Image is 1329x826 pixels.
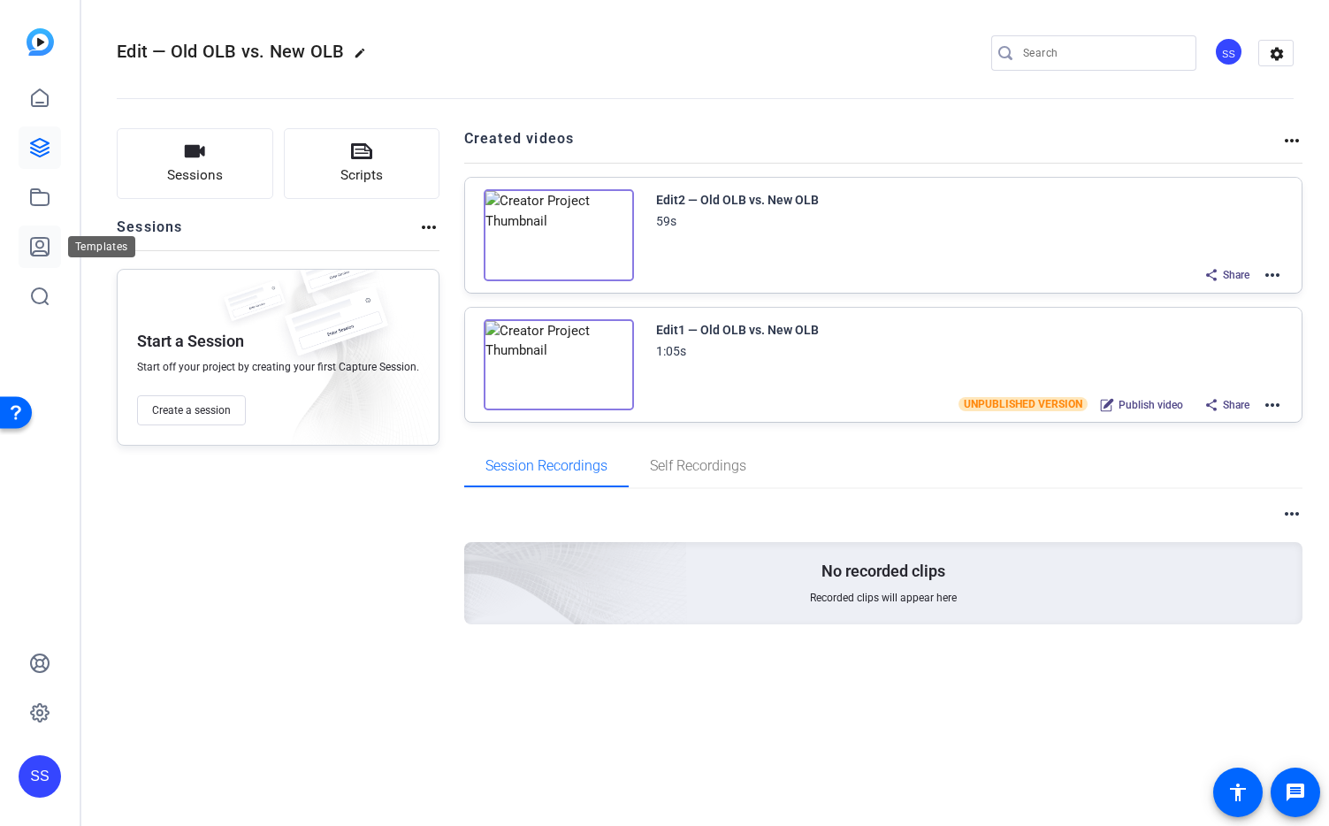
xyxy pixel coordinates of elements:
[418,217,439,238] mat-icon: more_horiz
[656,340,686,362] div: 1:05s
[340,165,383,186] span: Scripts
[137,331,244,352] p: Start a Session
[152,403,231,417] span: Create a session
[1023,42,1182,64] input: Search
[656,189,819,210] div: Edit2 — Old OLB vs. New OLB
[484,189,634,281] img: Creator Project Thumbnail
[1119,398,1183,412] span: Publish video
[354,47,375,68] mat-icon: edit
[258,264,430,454] img: embarkstudio-empty-session.png
[959,397,1088,411] span: UNPUBLISHED VERSION
[1262,264,1283,286] mat-icon: more_horiz
[1223,398,1249,412] span: Share
[167,165,223,186] span: Sessions
[137,360,419,374] span: Start off your project by creating your first Capture Session.
[484,319,634,411] img: Creator Project Thumbnail
[270,287,402,375] img: fake-session.png
[810,591,957,605] span: Recorded clips will appear here
[821,561,945,582] p: No recorded clips
[137,395,246,425] button: Create a session
[1227,782,1249,803] mat-icon: accessibility
[266,367,688,751] img: embarkstudio-empty-session.png
[1223,268,1249,282] span: Share
[1281,130,1302,151] mat-icon: more_horiz
[464,128,1282,163] h2: Created videos
[650,459,746,473] span: Self Recordings
[284,128,440,199] button: Scripts
[1214,37,1243,66] div: SS
[1259,41,1295,67] mat-icon: settings
[117,128,273,199] button: Sessions
[68,236,135,257] div: Templates
[485,459,607,473] span: Session Recordings
[1262,394,1283,416] mat-icon: more_horiz
[27,28,54,56] img: blue-gradient.svg
[1281,503,1302,524] mat-icon: more_horiz
[117,41,345,62] span: Edit — Old OLB vs. New OLB
[656,319,819,340] div: Edit1 — Old OLB vs. New OLB
[287,243,385,308] img: fake-session.png
[19,755,61,798] div: SS
[1214,37,1245,68] ngx-avatar: Studio Support
[656,210,676,232] div: 59s
[1285,782,1306,803] mat-icon: message
[215,280,294,333] img: fake-session.png
[117,217,183,250] h2: Sessions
